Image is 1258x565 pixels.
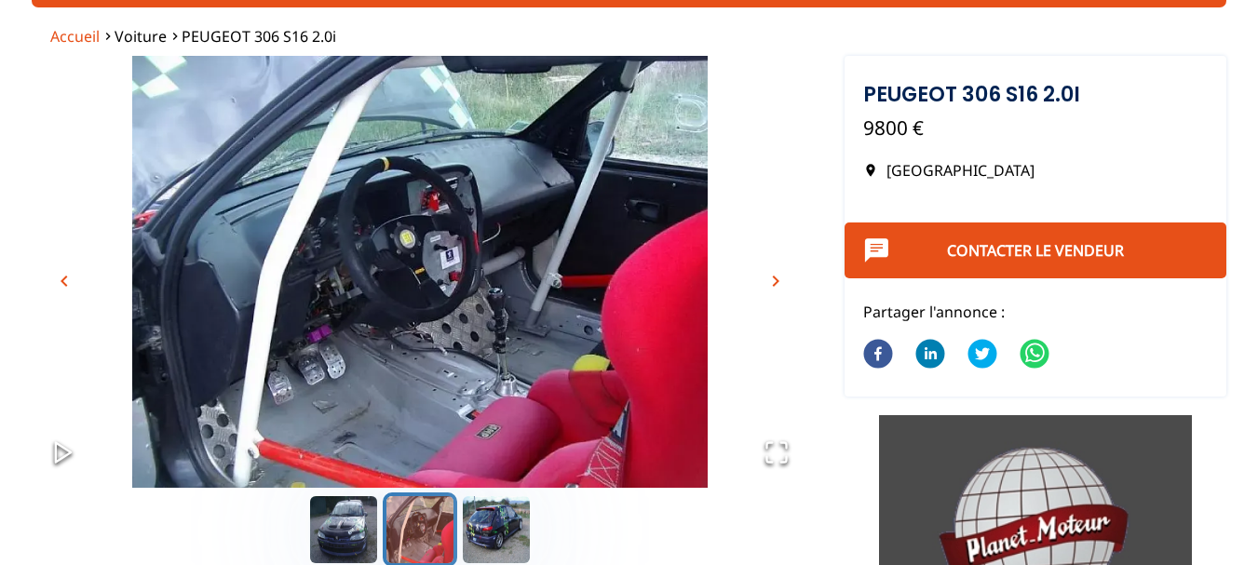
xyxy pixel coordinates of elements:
[1020,327,1049,383] button: whatsapp
[115,26,167,47] a: Voiture
[845,222,1227,278] button: Contacter le vendeur
[32,56,808,487] img: image
[863,302,1209,322] p: Partager l'annonce :
[863,327,893,383] button: facebook
[50,26,100,47] a: Accueil
[53,270,75,292] span: chevron_left
[947,240,1124,261] a: Contacter le vendeur
[764,270,787,292] span: chevron_right
[762,267,790,295] button: chevron_right
[915,327,945,383] button: linkedin
[967,327,997,383] button: twitter
[863,160,1209,181] p: [GEOGRAPHIC_DATA]
[32,56,808,487] div: Go to Slide 2
[32,421,95,487] button: Play or Pause Slideshow
[745,421,808,487] button: Open Fullscreen
[50,267,78,295] button: chevron_left
[863,84,1209,104] h1: PEUGEOT 306 S16 2.0i
[863,114,1209,141] p: 9800 €
[182,26,336,47] a: PEUGEOT 306 S16 2.0i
